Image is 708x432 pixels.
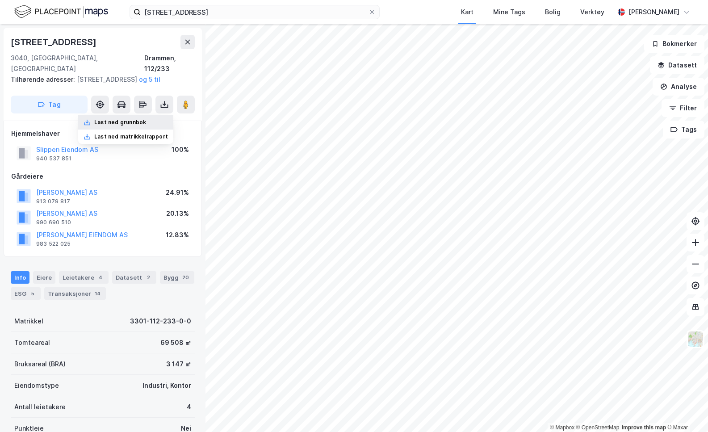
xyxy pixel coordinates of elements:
div: Last ned grunnbok [94,119,146,126]
div: Bygg [160,271,194,284]
div: Industri, Kontor [142,380,191,391]
div: 3040, [GEOGRAPHIC_DATA], [GEOGRAPHIC_DATA] [11,53,144,74]
div: Tomteareal [14,337,50,348]
div: 3301-112-233-0-0 [130,316,191,327]
button: Datasett [650,56,704,74]
div: [STREET_ADDRESS] [11,35,98,49]
div: Info [11,271,29,284]
div: 5 [28,289,37,298]
div: Drammen, 112/233 [144,53,195,74]
a: OpenStreetMap [576,424,620,431]
div: 14 [93,289,102,298]
div: Eiendomstype [14,380,59,391]
div: ESG [11,287,41,300]
div: 990 690 510 [36,219,71,226]
button: Analyse [653,78,704,96]
span: Tilhørende adresser: [11,75,77,83]
iframe: Chat Widget [663,389,708,432]
div: Kontrollprogram for chat [663,389,708,432]
div: 4 [187,402,191,412]
div: Bolig [545,7,561,17]
img: Z [687,331,704,348]
button: Tag [11,96,88,113]
img: logo.f888ab2527a4732fd821a326f86c7f29.svg [14,4,108,20]
div: Gårdeiere [11,171,194,182]
div: Matrikkel [14,316,43,327]
div: 2 [144,273,153,282]
div: 12.83% [166,230,189,240]
div: Hjemmelshaver [11,128,194,139]
a: Improve this map [622,424,666,431]
div: Eiere [33,271,55,284]
div: 4 [96,273,105,282]
div: Last ned matrikkelrapport [94,133,168,140]
div: Leietakere [59,271,109,284]
div: 20.13% [166,208,189,219]
div: 24.91% [166,187,189,198]
button: Filter [662,99,704,117]
div: Transaksjoner [44,287,106,300]
div: Verktøy [580,7,604,17]
div: 20 [180,273,191,282]
div: 3 147 ㎡ [166,359,191,369]
button: Tags [663,121,704,138]
div: Kart [461,7,473,17]
div: [STREET_ADDRESS] [11,74,188,85]
div: Mine Tags [493,7,525,17]
div: [PERSON_NAME] [628,7,679,17]
div: Bruksareal (BRA) [14,359,66,369]
input: Søk på adresse, matrikkel, gårdeiere, leietakere eller personer [141,5,369,19]
div: 100% [172,144,189,155]
div: Datasett [112,271,156,284]
button: Bokmerker [644,35,704,53]
div: Antall leietakere [14,402,66,412]
div: 69 508 ㎡ [160,337,191,348]
a: Mapbox [550,424,574,431]
div: 983 522 025 [36,240,71,247]
div: 940 537 851 [36,155,71,162]
div: 913 079 817 [36,198,70,205]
